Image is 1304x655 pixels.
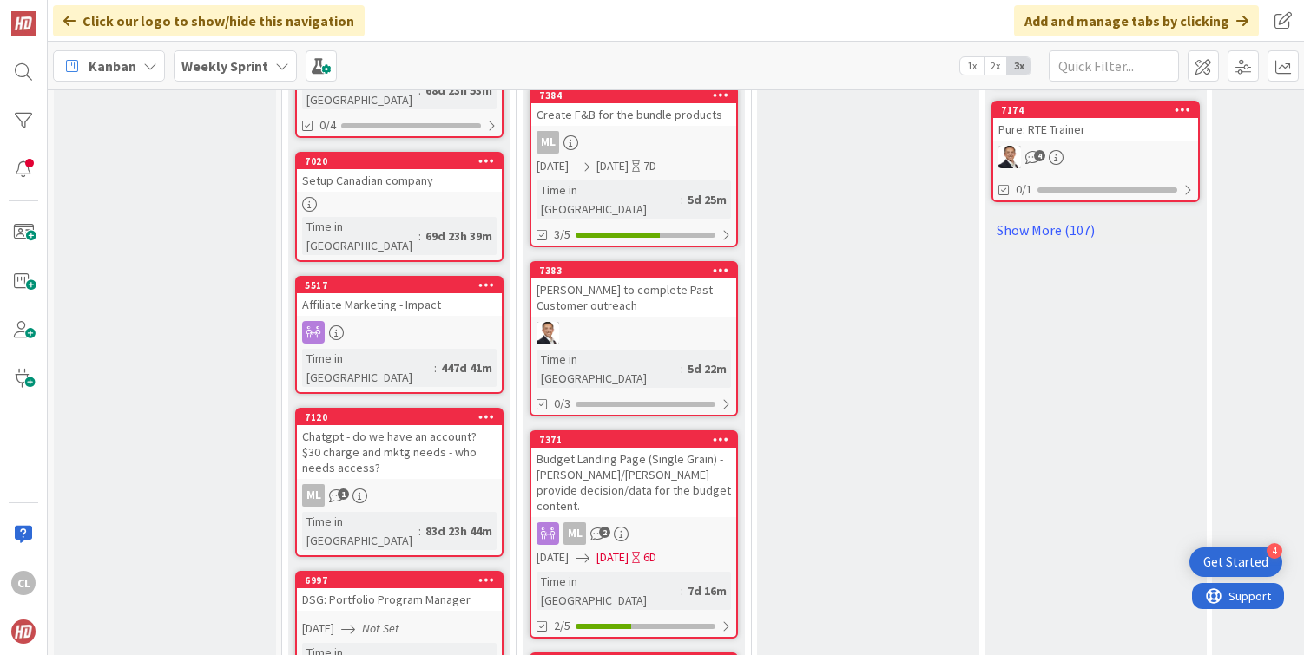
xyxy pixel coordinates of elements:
span: Kanban [89,56,136,76]
span: 3/5 [554,226,570,244]
div: 6997DSG: Portfolio Program Manager [297,573,502,611]
div: 7384 [539,89,736,102]
div: Add and manage tabs by clicking [1014,5,1259,36]
div: Create F&B for the bundle products [531,103,736,126]
div: Time in [GEOGRAPHIC_DATA] [302,349,434,387]
span: : [681,359,683,378]
div: Time in [GEOGRAPHIC_DATA] [537,350,681,388]
div: Time in [GEOGRAPHIC_DATA] [302,71,418,109]
div: Click our logo to show/hide this navigation [53,5,365,36]
div: 7D [643,157,656,175]
div: ML [537,131,559,154]
div: 5517Affiliate Marketing - Impact [297,278,502,316]
div: SL [531,322,736,344]
div: 6997 [305,574,502,586]
a: 7020Setup Canadian companyTime in [GEOGRAPHIC_DATA]:69d 23h 39m [295,152,504,262]
span: : [418,521,421,540]
div: 6D [643,548,656,567]
div: 7383 [539,265,736,277]
div: 7383 [531,263,736,278]
span: [DATE] [537,157,569,175]
div: 7384 [531,88,736,103]
span: 2 [599,527,610,538]
i: Not Set [362,620,399,636]
span: [DATE] [596,157,629,175]
span: : [418,226,421,246]
div: 7120 [305,411,502,423]
span: [DATE] [596,548,629,567]
span: 2x [984,57,1007,75]
div: [PERSON_NAME] to complete Past Customer outreach [531,278,736,317]
div: 7174 [993,102,1198,118]
div: Time in [GEOGRAPHIC_DATA] [302,217,418,255]
div: 5517 [305,279,502,291]
span: 4 [1034,150,1045,161]
div: ML [297,484,502,507]
a: Show More (107) [991,216,1200,244]
span: : [418,81,421,100]
a: 7120Chatgpt - do we have an account? $30 charge and mktg needs - who needs access?MLTime in [GEOG... [295,408,504,557]
img: SL [998,146,1021,168]
span: 2/5 [554,617,570,635]
div: Time in [GEOGRAPHIC_DATA] [302,512,418,550]
div: 68d 23h 53m [421,81,497,100]
div: Pure: RTE Trainer [993,118,1198,141]
span: [DATE] [302,619,334,638]
img: avatar [11,619,36,644]
span: : [681,581,683,600]
div: Setup Canadian company [297,169,502,192]
div: 6997 [297,573,502,588]
div: Chatgpt - do we have an account? $30 charge and mktg needs - who needs access? [297,425,502,479]
div: 7120Chatgpt - do we have an account? $30 charge and mktg needs - who needs access? [297,409,502,479]
div: ML [563,522,586,545]
div: 7020Setup Canadian company [297,154,502,192]
div: 7384Create F&B for the bundle products [531,88,736,126]
a: 7383[PERSON_NAME] to complete Past Customer outreachSLTime in [GEOGRAPHIC_DATA]:5d 22m0/3 [530,261,738,416]
div: 5517 [297,278,502,293]
div: Time in [GEOGRAPHIC_DATA] [537,572,681,610]
div: 7371Budget Landing Page (Single Grain) - [PERSON_NAME]/[PERSON_NAME] provide decision/data for th... [531,432,736,517]
div: 7371 [531,432,736,448]
div: 83d 23h 44m [421,521,497,540]
div: ML [531,131,736,154]
div: 7371 [539,434,736,446]
div: 7174Pure: RTE Trainer [993,102,1198,141]
div: Budget Landing Page (Single Grain) - [PERSON_NAME]/[PERSON_NAME] provide decision/data for the bu... [531,448,736,517]
div: 4 [1267,543,1282,559]
div: ML [302,484,325,507]
img: SL [537,322,559,344]
a: 7384Create F&B for the bundle productsML[DATE][DATE]7DTime in [GEOGRAPHIC_DATA]:5d 25m3/5 [530,86,738,247]
div: 7383[PERSON_NAME] to complete Past Customer outreach [531,263,736,317]
img: Visit kanbanzone.com [11,11,36,36]
a: 5517Affiliate Marketing - ImpactTime in [GEOGRAPHIC_DATA]:447d 41m [295,276,504,394]
div: 5d 25m [683,190,731,209]
div: 69d 23h 39m [421,226,497,246]
div: Get Started [1203,553,1268,571]
input: Quick Filter... [1049,50,1179,82]
span: 0/4 [319,116,336,134]
div: 7120 [297,409,502,425]
span: 0/1 [1016,180,1032,199]
div: DSG: Portfolio Program Manager [297,588,502,611]
b: Weekly Sprint [181,57,268,75]
span: 1 [338,488,349,500]
span: : [434,358,437,377]
a: 7371Budget Landing Page (Single Grain) - [PERSON_NAME]/[PERSON_NAME] provide decision/data for th... [530,430,738,639]
div: 5d 22m [683,359,731,378]
div: CL [11,571,36,595]
div: ML [531,522,736,545]
span: 1x [960,57,984,75]
div: Time in [GEOGRAPHIC_DATA] [537,180,681,219]
a: 7174Pure: RTE TrainerSL0/1 [991,101,1200,202]
div: Affiliate Marketing - Impact [297,293,502,316]
span: 3x [1007,57,1031,75]
div: 7020 [305,155,502,167]
span: Support [36,3,79,23]
div: SL [993,146,1198,168]
div: 447d 41m [437,358,497,377]
div: 7174 [1001,104,1198,116]
span: 0/3 [554,395,570,413]
span: [DATE] [537,548,569,567]
div: 7020 [297,154,502,169]
div: Open Get Started checklist, remaining modules: 4 [1189,547,1282,577]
